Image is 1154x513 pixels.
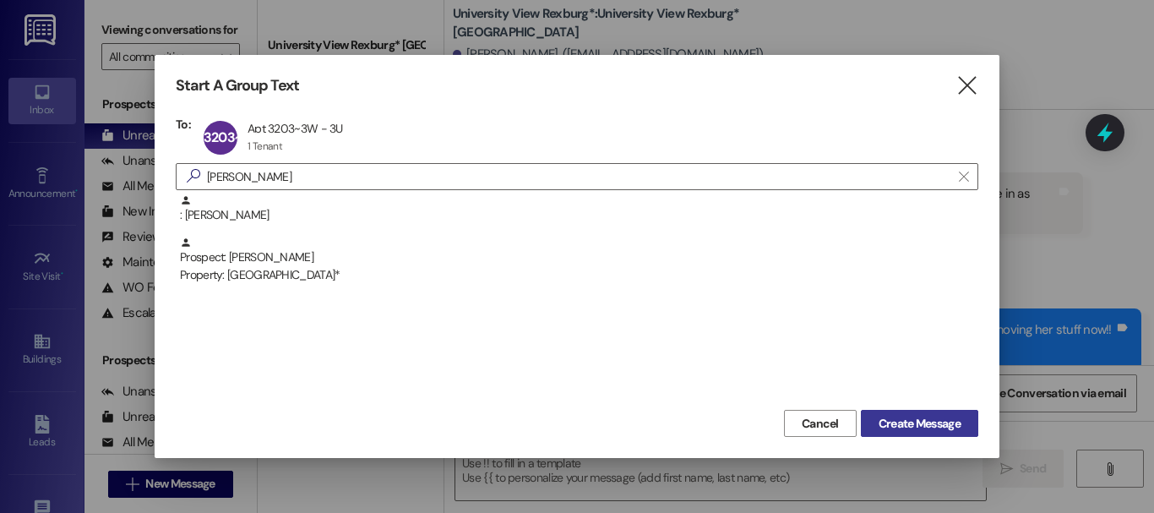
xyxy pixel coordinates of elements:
[176,76,299,96] h3: Start A Group Text
[176,117,191,132] h3: To:
[207,165,950,188] input: Search for any contact or apartment
[248,121,343,136] div: Apt 3203~3W - 3U
[248,139,282,153] div: 1 Tenant
[176,194,978,237] div: : [PERSON_NAME]
[180,266,978,284] div: Property: [GEOGRAPHIC_DATA]*
[802,415,839,433] span: Cancel
[180,167,207,185] i: 
[204,128,261,146] span: 3203~3W
[955,77,978,95] i: 
[784,410,857,437] button: Cancel
[879,415,961,433] span: Create Message
[176,237,978,279] div: Prospect: [PERSON_NAME]Property: [GEOGRAPHIC_DATA]*
[861,410,978,437] button: Create Message
[950,164,977,189] button: Clear text
[180,237,978,285] div: Prospect: [PERSON_NAME]
[180,194,978,224] div: : [PERSON_NAME]
[959,170,968,183] i: 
